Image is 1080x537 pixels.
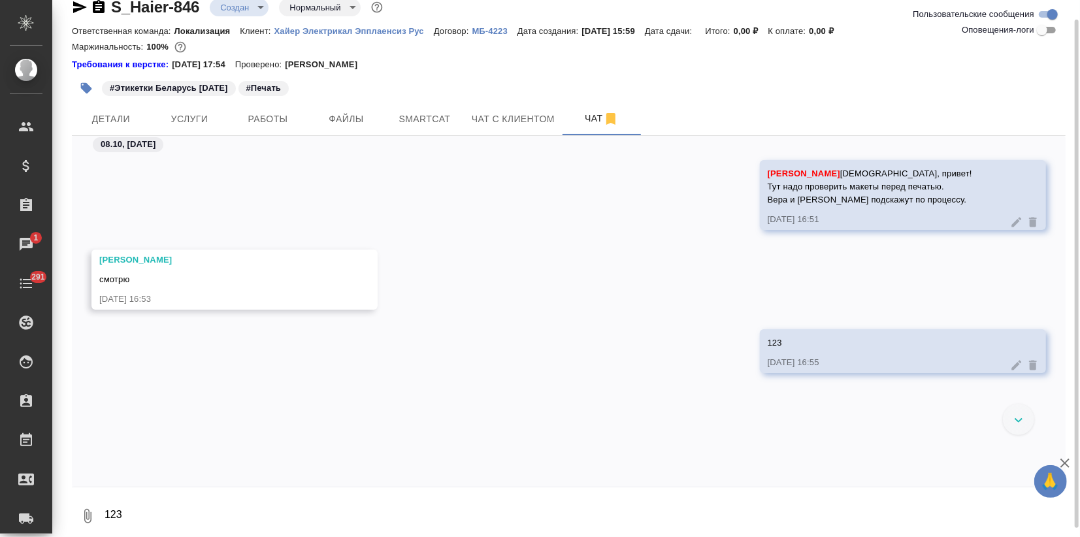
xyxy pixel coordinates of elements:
p: Локализация [174,26,240,36]
p: 0,00 ₽ [734,26,768,36]
p: Дата создания: [517,26,581,36]
div: Нажми, чтобы открыть папку с инструкцией [72,58,172,71]
span: 🙏 [1039,468,1062,495]
button: Добавить тэг [72,74,101,103]
p: Хайер Электрикал Эпплаенсиз Рус [274,26,434,36]
svg: Отписаться [603,111,619,127]
p: МБ-4223 [472,26,517,36]
p: #Печать [246,82,281,95]
p: К оплате: [768,26,810,36]
div: [PERSON_NAME] [99,253,332,267]
p: 08.10, [DATE] [101,138,155,151]
p: #Этикетки Беларусь [DATE] [110,82,228,95]
span: Оповещения-логи [962,24,1034,37]
span: Smartcat [393,111,456,127]
p: [DATE] 15:59 [581,26,645,36]
span: Детали [80,111,142,127]
span: Печать [237,82,290,93]
button: Создан [216,2,253,13]
button: 🙏 [1034,465,1067,498]
p: 0,00 ₽ [809,26,843,36]
span: Пользовательские сообщения [913,8,1034,21]
p: Дата сдачи: [645,26,695,36]
span: 1 [25,231,46,244]
span: [DEMOGRAPHIC_DATA], привет! Тут надо проверить макеты перед печатью. Вера и [PERSON_NAME] подскаж... [768,169,972,204]
p: Итого: [705,26,733,36]
p: Проверено: [235,58,286,71]
span: Работы [237,111,299,127]
p: Договор: [434,26,472,36]
p: Клиент: [240,26,274,36]
p: [DATE] 17:54 [172,58,235,71]
span: 291 [24,270,53,284]
span: [PERSON_NAME] [768,169,840,178]
p: 100% [146,42,172,52]
span: 123 [768,338,782,348]
span: Услуги [158,111,221,127]
span: Файлы [315,111,378,127]
a: МБ-4223 [472,25,517,36]
span: Чат с клиентом [472,111,555,127]
a: 291 [3,267,49,300]
div: [DATE] 16:51 [768,213,1000,226]
a: Хайер Электрикал Эпплаенсиз Рус [274,25,434,36]
a: Требования к верстке: [72,58,172,71]
a: 1 [3,228,49,261]
div: [DATE] 16:55 [768,356,1000,369]
p: Маржинальность: [72,42,146,52]
span: смотрю [99,274,129,284]
button: 0 [172,39,189,56]
div: [DATE] 16:53 [99,293,332,306]
p: Ответственная команда: [72,26,174,36]
span: Этикетки Беларусь 08.10.2025 [101,82,237,93]
p: [PERSON_NAME] [285,58,367,71]
span: Чат [570,110,633,127]
button: Нормальный [286,2,344,13]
